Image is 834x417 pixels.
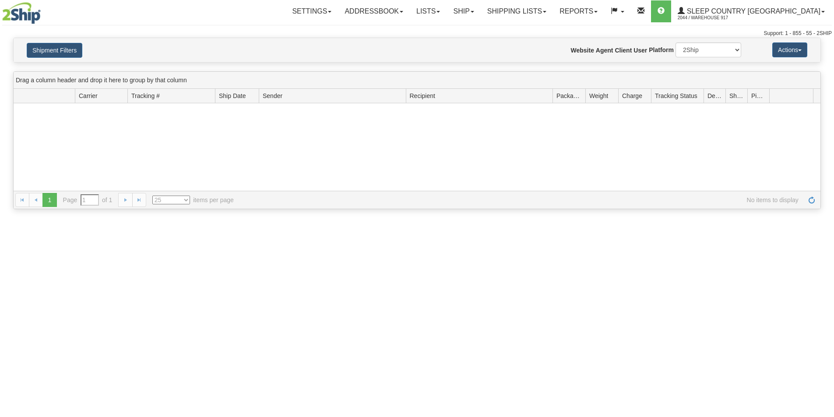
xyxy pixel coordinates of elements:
[571,46,594,55] label: Website
[678,14,743,22] span: 2044 / Warehouse 917
[42,193,56,207] span: 1
[655,91,697,100] span: Tracking Status
[772,42,807,57] button: Actions
[2,2,41,24] img: logo2044.jpg
[553,0,604,22] a: Reports
[649,46,674,54] label: Platform
[481,0,553,22] a: Shipping lists
[589,91,608,100] span: Weight
[131,91,160,100] span: Tracking #
[671,0,831,22] a: Sleep Country [GEOGRAPHIC_DATA] 2044 / Warehouse 917
[447,0,480,22] a: Ship
[14,72,820,89] div: grid grouping header
[410,0,447,22] a: Lists
[152,196,234,204] span: items per page
[805,193,819,207] a: Refresh
[751,91,766,100] span: Pickup Status
[2,30,832,37] div: Support: 1 - 855 - 55 - 2SHIP
[622,91,642,100] span: Charge
[556,91,582,100] span: Packages
[263,91,282,100] span: Sender
[685,7,820,15] span: Sleep Country [GEOGRAPHIC_DATA]
[338,0,410,22] a: Addressbook
[79,91,98,100] span: Carrier
[63,194,113,206] span: Page of 1
[219,91,246,100] span: Ship Date
[729,91,744,100] span: Shipment Issues
[285,0,338,22] a: Settings
[707,91,722,100] span: Delivery Status
[410,91,435,100] span: Recipient
[596,46,613,55] label: Agent
[246,196,799,204] span: No items to display
[27,43,82,58] button: Shipment Filters
[633,46,647,55] label: User
[615,46,632,55] label: Client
